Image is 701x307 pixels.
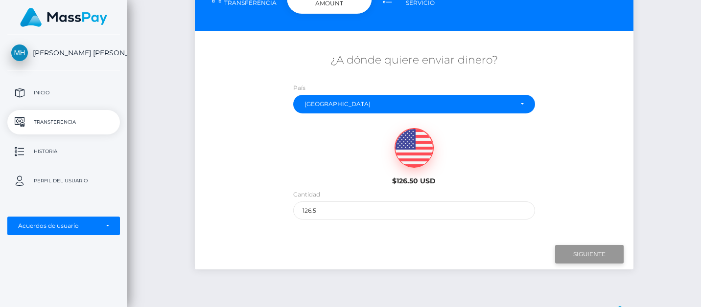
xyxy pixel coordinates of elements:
[11,86,116,100] p: Inicio
[18,222,98,230] div: Acuerdos de usuario
[7,110,120,134] a: Transferencia
[360,177,467,185] h6: $126.50 USD
[11,115,116,130] p: Transferencia
[7,81,120,105] a: Inicio
[555,245,624,263] input: Siguiente
[293,95,535,113] button: México
[11,174,116,188] p: Perfil del usuario
[293,201,535,219] input: Importe a enviar en USD (Máximo: 126,5)
[7,139,120,164] a: Historia
[11,144,116,159] p: Historia
[293,190,320,199] label: Cantidad
[7,48,120,57] span: [PERSON_NAME] [PERSON_NAME]
[7,217,120,235] button: Acuerdos de usuario
[20,8,107,27] img: MassPay
[293,84,305,92] label: País
[7,169,120,193] a: Perfil del usuario
[202,53,627,68] h5: ¿A dónde quiere enviar dinero?
[304,100,512,108] div: [GEOGRAPHIC_DATA]
[395,129,433,168] img: USD.png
